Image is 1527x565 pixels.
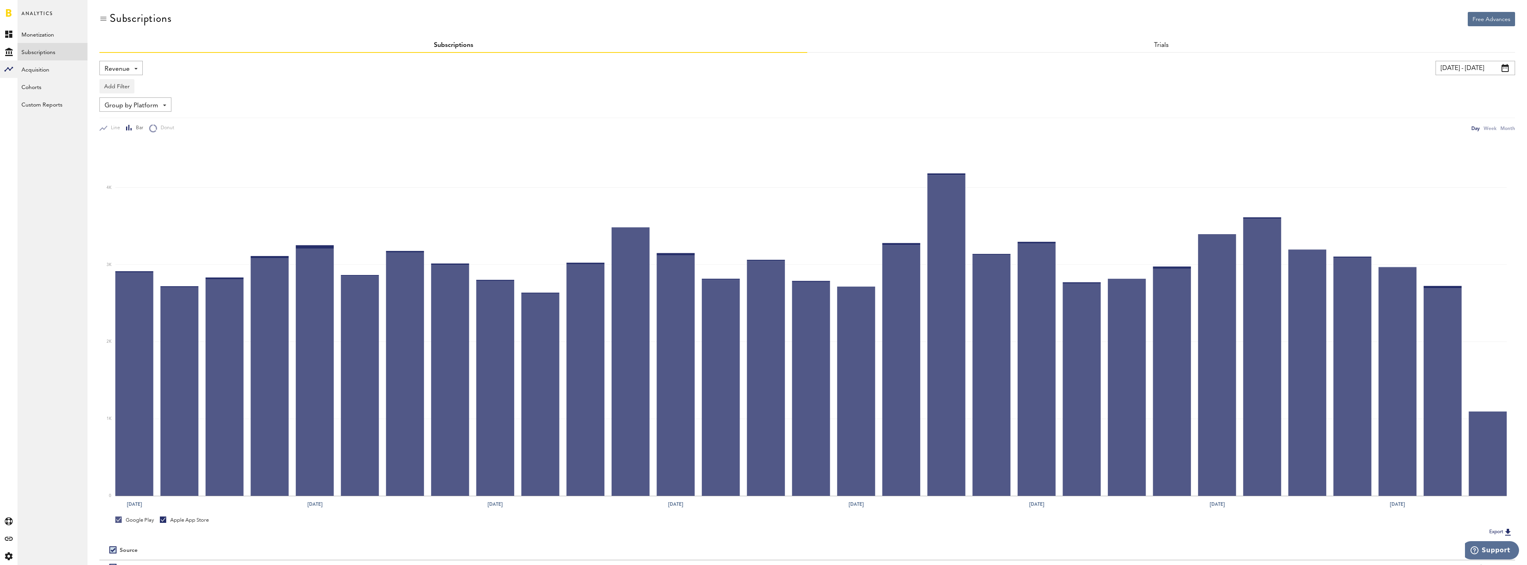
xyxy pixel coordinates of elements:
text: [DATE] [668,501,683,508]
span: Donut [157,125,174,132]
a: Monetization [17,25,87,43]
text: [DATE] [1390,501,1405,508]
a: Subscriptions [434,42,473,49]
span: Analytics [21,9,53,25]
button: Export [1487,527,1515,537]
a: Trials [1154,42,1169,49]
a: Cohorts [17,78,87,95]
div: Week [1484,124,1496,132]
text: [DATE] [1029,501,1044,508]
button: Free Advances [1468,12,1515,26]
div: Day [1471,124,1480,132]
span: Line [107,125,120,132]
text: [DATE] [1210,501,1225,508]
text: [DATE] [127,501,142,508]
span: Group by Platform [105,99,158,113]
text: [DATE] [307,501,322,508]
text: 2K [107,340,112,344]
button: Add Filter [99,79,134,93]
text: 3K [107,263,112,267]
div: Period total [817,547,1505,554]
div: Month [1500,124,1515,132]
a: Subscriptions [17,43,87,60]
div: Source [120,547,138,554]
img: Export [1503,527,1513,537]
div: Subscriptions [110,12,171,25]
div: Google Play [115,516,154,524]
a: Custom Reports [17,95,87,113]
span: Bar [132,125,143,132]
div: Apple App Store [160,516,209,524]
text: 0 [109,494,111,498]
span: Revenue [105,62,130,76]
text: 4K [107,186,112,190]
text: 1K [107,417,112,421]
iframe: Opens a widget where you can find more information [1465,541,1519,561]
text: [DATE] [849,501,864,508]
text: [DATE] [488,501,503,508]
a: Acquisition [17,60,87,78]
